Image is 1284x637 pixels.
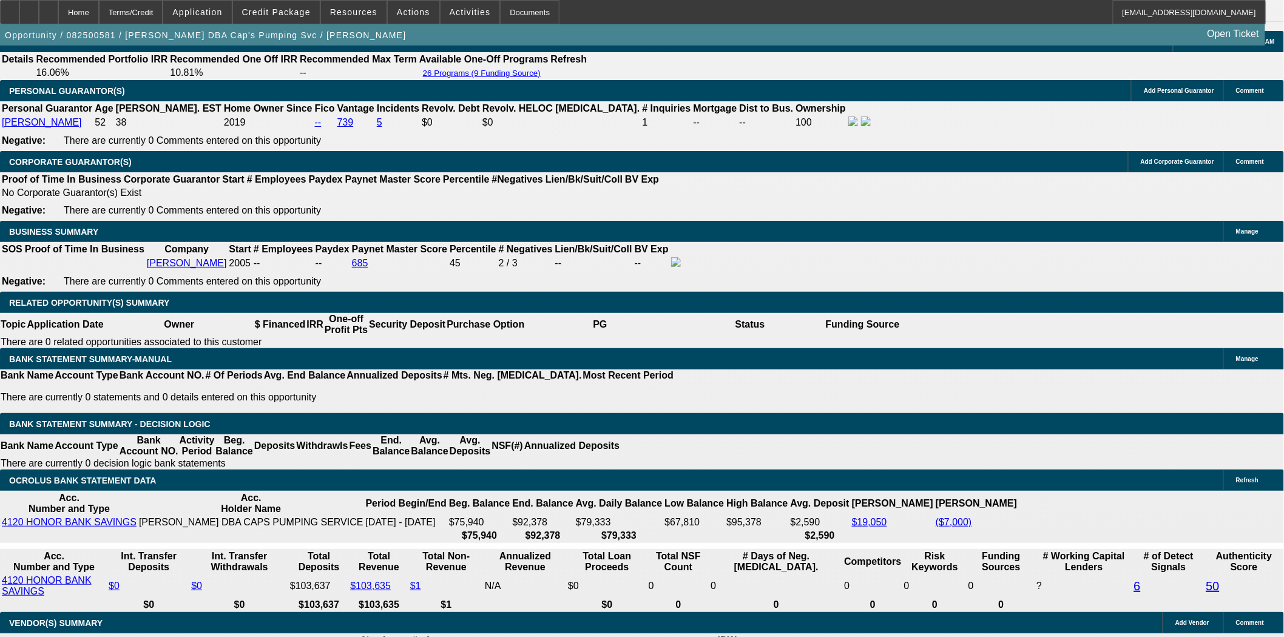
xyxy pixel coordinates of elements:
td: [DATE] - [DATE] [365,516,447,528]
th: [PERSON_NAME] [851,492,934,515]
th: [PERSON_NAME] [935,492,1018,515]
th: Annualized Deposits [346,369,442,382]
td: 0 [904,575,967,598]
b: Percentile [443,174,489,184]
a: [PERSON_NAME] [147,258,227,268]
th: Avg. End Balance [263,369,346,382]
th: # Days of Neg. [MEDICAL_DATA]. [710,550,842,573]
td: 100 [795,116,846,129]
th: Funding Sources [968,550,1035,573]
div: 45 [450,258,496,269]
td: 2005 [228,257,251,270]
td: 0 [710,575,842,598]
td: $103,637 [289,575,348,598]
th: 0 [968,599,1035,611]
th: SOS [1,243,23,255]
td: $75,940 [448,516,510,528]
b: Vantage [337,103,374,113]
th: Avg. Deposits [449,434,492,457]
th: Bank Account NO. [119,434,179,457]
th: $0 [191,599,288,611]
span: 2019 [224,117,246,127]
b: Revolv. HELOC [MEDICAL_DATA]. [482,103,640,113]
td: 1 [641,116,691,129]
span: Add Personal Guarantor [1144,87,1214,94]
b: Negative: [2,276,46,286]
span: Application [172,7,222,17]
b: Paydex [316,244,350,254]
th: $103,635 [350,599,408,611]
a: $0 [191,581,202,591]
span: OCROLUS BANK STATEMENT DATA [9,476,156,485]
th: Annualized Revenue [484,550,566,573]
th: Int. Transfer Deposits [108,550,189,573]
th: Avg. Deposit [790,492,850,515]
img: linkedin-icon.png [861,116,871,126]
th: Application Date [26,313,104,336]
span: Opportunity / 082500581 / [PERSON_NAME] DBA Cap's Pumping Svc / [PERSON_NAME] [5,30,407,40]
a: [PERSON_NAME] [2,117,82,127]
a: 50 [1206,579,1220,593]
td: -- [739,116,794,129]
th: Recommended One Off IRR [169,53,298,66]
img: facebook-icon.png [671,257,681,267]
th: Period Begin/End [365,492,447,515]
b: Start [229,244,251,254]
th: Total Loan Proceeds [567,550,647,573]
span: There are currently 0 Comments entered on this opportunity [64,205,321,215]
th: 0 [904,599,967,611]
span: Manage [1236,356,1259,362]
th: Acc. Number and Type [1,550,107,573]
th: PG [525,313,675,336]
span: Comment [1236,619,1264,626]
td: $0 [567,575,647,598]
button: Actions [388,1,439,24]
span: Bank Statement Summary - Decision Logic [9,419,211,429]
b: BV Exp [625,174,659,184]
span: There are currently 0 Comments entered on this opportunity [64,276,321,286]
th: $0 [108,599,189,611]
th: Risk Keywords [904,550,967,573]
span: BUSINESS SUMMARY [9,227,98,237]
th: One-off Profit Pts [324,313,368,336]
td: -- [299,67,417,79]
img: facebook-icon.png [848,116,858,126]
span: Activities [450,7,491,17]
span: -- [254,258,260,268]
th: Proof of Time In Business [1,174,122,186]
th: Refresh [550,53,588,66]
th: Bank Account NO. [119,369,205,382]
td: No Corporate Guarantor(s) Exist [1,187,664,199]
span: Credit Package [242,7,311,17]
b: Paynet Master Score [345,174,441,184]
b: Lien/Bk/Suit/Coll [555,244,632,254]
a: $19,050 [852,517,887,527]
span: Add Vendor [1175,619,1209,626]
a: -- [315,117,322,127]
th: End. Balance [372,434,410,457]
th: Purchase Option [446,313,525,336]
td: 0 [968,575,1035,598]
b: Percentile [450,244,496,254]
b: Mortgage [694,103,737,113]
b: Personal Guarantor [2,103,92,113]
a: $1 [410,581,421,591]
th: Avg. Balance [410,434,448,457]
button: Activities [441,1,500,24]
span: There are currently 0 Comments entered on this opportunity [64,135,321,146]
a: Open Ticket [1203,24,1264,44]
th: End. Balance [512,492,573,515]
b: Corporate Guarantor [124,174,220,184]
th: $75,940 [448,530,510,542]
td: $92,378 [512,516,573,528]
a: 739 [337,117,354,127]
a: 4120 HONOR BANK SAVINGS [2,517,137,527]
button: Resources [321,1,387,24]
th: $92,378 [512,530,573,542]
b: Paydex [309,174,343,184]
th: 0 [648,599,709,611]
td: $0 [482,116,641,129]
th: Recommended Max Term [299,53,417,66]
td: -- [693,116,738,129]
span: Manage [1236,228,1259,235]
